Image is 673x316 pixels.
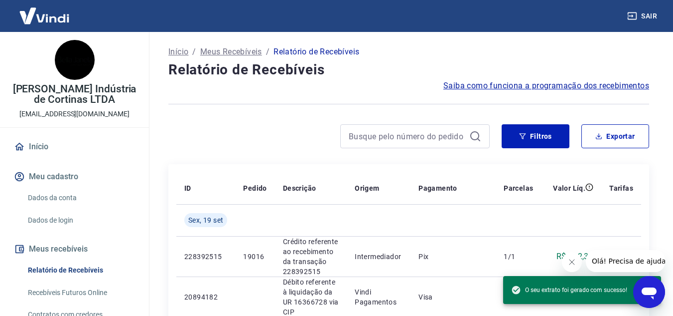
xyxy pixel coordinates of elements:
p: 228392515 [184,252,227,262]
span: O seu extrato foi gerado com sucesso! [511,285,627,295]
a: Início [168,46,188,58]
span: Olá! Precisa de ajuda? [6,7,84,15]
span: Sex, 19 set [188,215,223,225]
p: Vindi Pagamentos [355,287,403,307]
a: Dados da conta [24,188,137,208]
a: Dados de login [24,210,137,231]
p: Parcelas [504,183,533,193]
img: Vindi [12,0,77,31]
a: Relatório de Recebíveis [24,260,137,281]
button: Filtros [502,124,569,148]
p: R$ 532,33 [556,251,594,263]
p: [PERSON_NAME] Indústria de Cortinas LTDA [8,84,141,105]
iframe: Fechar mensagem [562,252,582,272]
p: / [266,46,269,58]
p: 19016 [243,252,267,262]
p: Tarifas [609,183,633,193]
input: Busque pelo número do pedido [349,129,465,144]
button: Exportar [581,124,649,148]
p: Descrição [283,183,316,193]
p: Intermediador [355,252,403,262]
iframe: Mensagem da empresa [586,250,665,272]
a: Início [12,136,137,158]
button: Meus recebíveis [12,238,137,260]
button: Sair [625,7,661,25]
p: Pagamento [418,183,457,193]
a: Recebíveis Futuros Online [24,283,137,303]
p: Valor Líq. [553,183,585,193]
p: [EMAIL_ADDRESS][DOMAIN_NAME] [19,109,130,119]
p: 20894182 [184,292,227,302]
p: Pedido [243,183,267,193]
iframe: Botão para abrir a janela de mensagens [633,276,665,308]
p: Visa [418,292,488,302]
p: ID [184,183,191,193]
a: Meus Recebíveis [200,46,262,58]
p: Pix [418,252,488,262]
h4: Relatório de Recebíveis [168,60,649,80]
p: 1/1 [504,252,533,262]
p: / [192,46,196,58]
p: Relatório de Recebíveis [273,46,359,58]
p: Origem [355,183,379,193]
a: Saiba como funciona a programação dos recebimentos [443,80,649,92]
img: a1c17a90-c127-4bbe-acbf-165098542f9b.jpeg [55,40,95,80]
button: Meu cadastro [12,166,137,188]
p: Crédito referente ao recebimento da transação 228392515 [283,237,339,277]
